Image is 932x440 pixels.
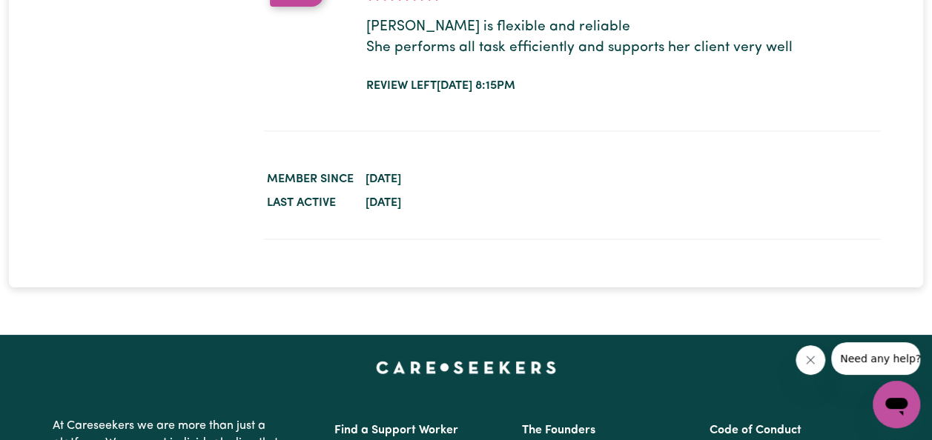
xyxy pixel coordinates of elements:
[9,10,90,22] span: Need any help?
[873,381,920,428] iframe: Button to launch messaging window
[366,197,401,209] time: [DATE]
[710,424,802,436] a: Code of Conduct
[522,424,595,436] a: The Founders
[366,77,880,95] div: Review left [DATE] 8:15pm
[264,167,357,191] dt: Member since
[366,173,401,185] time: [DATE]
[796,345,825,375] iframe: Close message
[264,191,357,215] dt: Last active
[831,342,920,375] iframe: Message from company
[334,424,458,436] a: Find a Support Worker
[366,17,880,60] p: [PERSON_NAME] is flexible and reliable She performs all task efficiently and supports her client ...
[376,361,556,373] a: Careseekers home page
